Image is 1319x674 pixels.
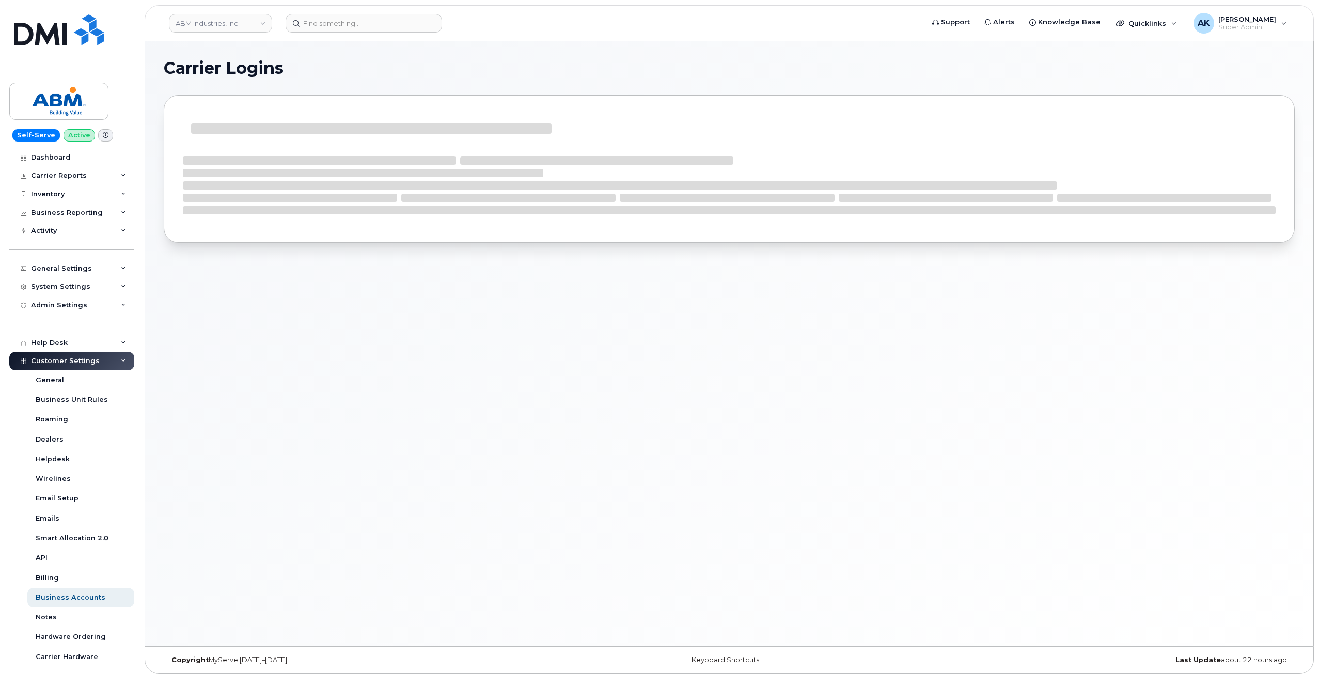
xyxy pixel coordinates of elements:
span: Carrier Logins [164,60,284,76]
div: about 22 hours ago [918,656,1295,664]
strong: Last Update [1175,656,1221,664]
strong: Copyright [171,656,209,664]
div: MyServe [DATE]–[DATE] [164,656,541,664]
a: Keyboard Shortcuts [692,656,759,664]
